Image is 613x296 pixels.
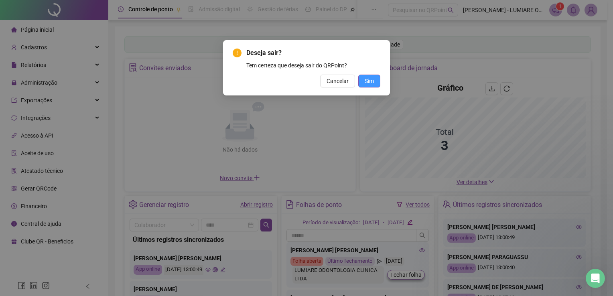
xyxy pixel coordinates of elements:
div: Tem certeza que deseja sair do QRPoint? [246,61,380,70]
span: Sim [365,77,374,85]
span: exclamation-circle [233,49,242,57]
iframe: Intercom live chat [586,269,605,288]
button: Cancelar [320,75,355,87]
button: Sim [358,75,380,87]
span: Cancelar [327,77,349,85]
span: Deseja sair? [246,48,380,58]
